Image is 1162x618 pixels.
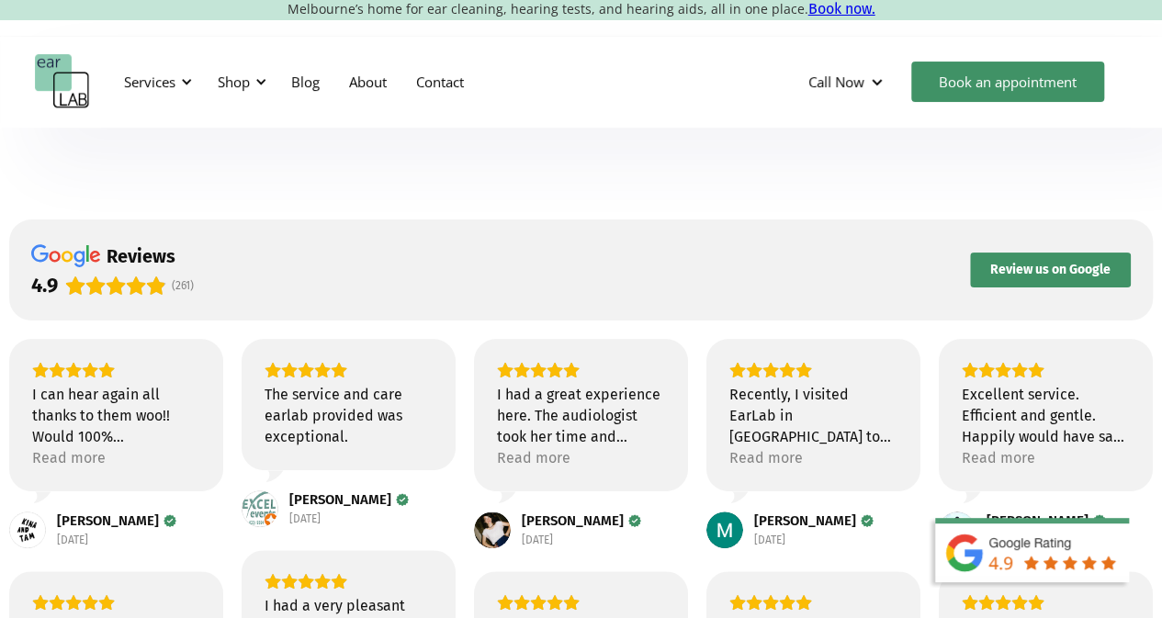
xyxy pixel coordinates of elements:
a: View on Google [939,511,976,548]
a: Review by Mark Edwards [289,491,409,508]
div: Read more [962,447,1035,468]
div: reviews [107,244,175,268]
div: Shop [207,54,272,109]
img: Lauren Speer [474,511,511,548]
div: [DATE] [57,533,88,547]
span: (261) [172,279,194,292]
a: Book an appointment [911,62,1104,102]
div: Read more [729,447,803,468]
a: About [334,55,401,108]
div: [DATE] [289,511,321,526]
a: View on Google [9,511,46,548]
div: Verified Customer [1093,514,1106,527]
span: [PERSON_NAME] [289,491,391,508]
div: Verified Customer [628,514,641,527]
div: Rating: 5.0 out of 5 [729,594,897,611]
div: 4.9 [31,273,58,298]
div: Rating: 4.9 out of 5 [31,273,166,298]
div: Rating: 5.0 out of 5 [265,573,433,590]
div: [DATE] [522,533,553,547]
div: Verified Customer [164,514,176,527]
a: Review by Monica [754,512,874,529]
span: [PERSON_NAME] [754,512,856,529]
a: Contact [401,55,479,108]
div: [DATE] [754,533,785,547]
a: Review by Lauren Speer [522,512,641,529]
img: Kina Tam [9,511,46,548]
div: Call Now [794,54,902,109]
div: Read more [32,447,106,468]
div: Call Now [808,73,864,91]
a: View on Google [706,511,743,548]
div: Rating: 5.0 out of 5 [32,362,200,378]
div: I can hear again all thanks to them woo!! Would 100% recommend, super easy and effective, and the... [32,384,200,447]
div: Recently, I visited EarLab in [GEOGRAPHIC_DATA] to address concerns about a blocked right ear. Th... [729,384,897,447]
img: Mark Edwards [242,490,278,527]
div: Verified Customer [861,514,874,527]
span: [PERSON_NAME] [522,512,624,529]
div: Services [113,54,197,109]
div: The service and care earlab provided was exceptional. [265,384,433,447]
img: Monica [706,511,743,548]
div: Rating: 5.0 out of 5 [497,594,665,611]
div: Shop [218,73,250,91]
button: Review us on Google [970,253,1131,287]
div: Rating: 5.0 out of 5 [497,362,665,378]
a: Review by Kina Tam [57,512,176,529]
div: Read more [497,447,570,468]
div: Services [124,73,175,91]
a: Blog [276,55,334,108]
div: Rating: 5.0 out of 5 [729,362,897,378]
span: [PERSON_NAME] [987,512,1089,529]
span: Review us on Google [990,262,1111,278]
a: View on Google [474,511,511,548]
img: Aaron Harrison [939,511,976,548]
div: Rating: 5.0 out of 5 [265,362,433,378]
a: View on Google [242,490,278,527]
span: [PERSON_NAME] [57,512,159,529]
a: Review by Aaron Harrison [987,512,1106,529]
div: I had a great experience here. The audiologist took her time and explained everything to me. High... [497,384,665,447]
a: home [35,54,90,109]
div: Verified Customer [396,493,409,506]
div: Excellent service. Efficient and gentle. Happily would have sat there for longer, but was done in... [962,384,1130,447]
div: Rating: 5.0 out of 5 [962,362,1130,378]
div: Rating: 5.0 out of 5 [32,594,200,611]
